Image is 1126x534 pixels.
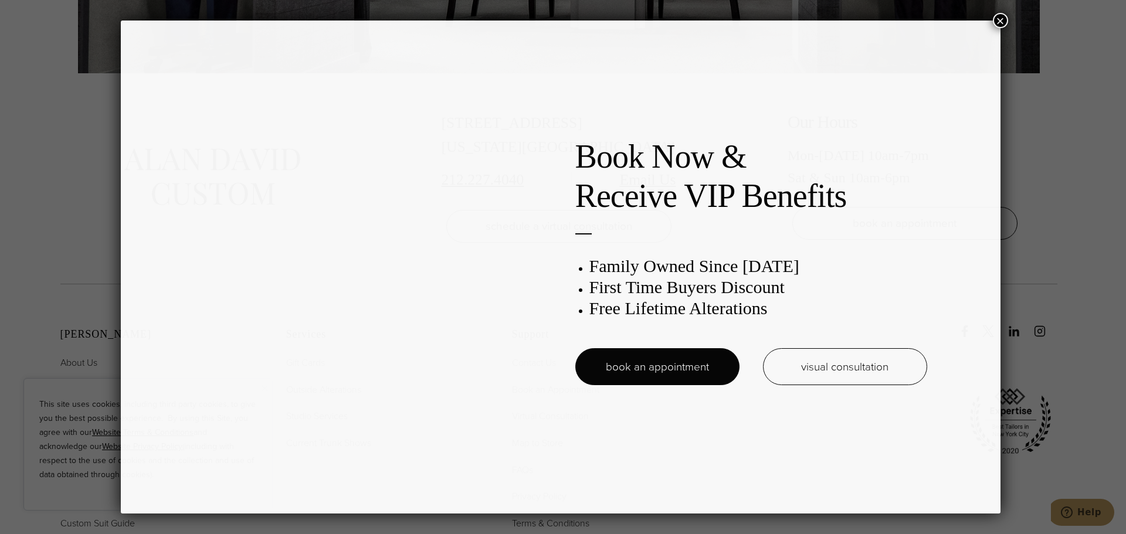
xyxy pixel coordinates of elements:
h3: Free Lifetime Alterations [589,298,927,319]
h2: Book Now & Receive VIP Benefits [575,137,927,216]
h3: First Time Buyers Discount [589,277,927,298]
span: Help [26,8,50,19]
a: book an appointment [575,348,740,385]
h3: Family Owned Since [DATE] [589,256,927,277]
a: visual consultation [763,348,927,385]
button: Close [993,13,1008,28]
